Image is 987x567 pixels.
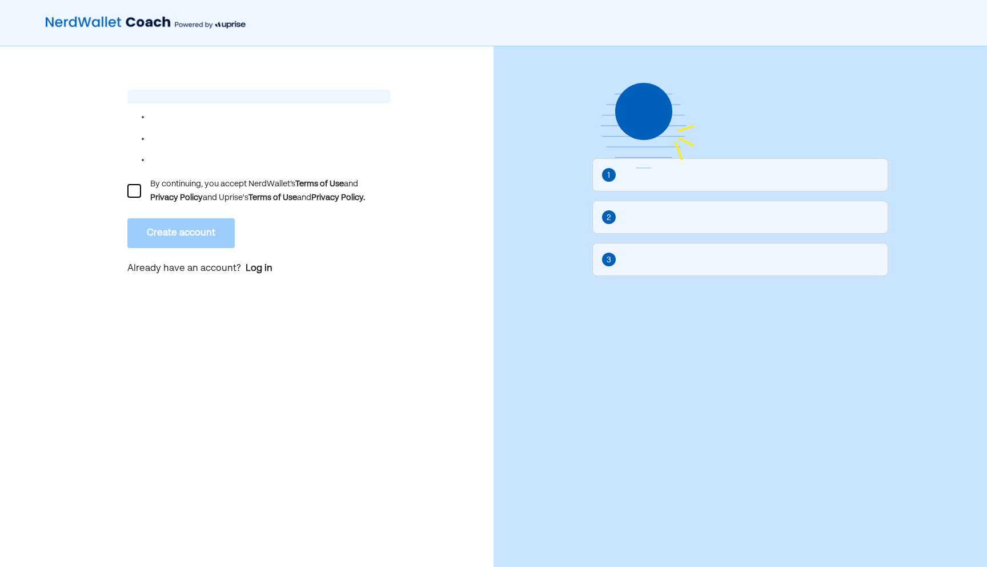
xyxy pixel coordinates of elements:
[150,191,203,205] div: Privacy Policy
[127,262,390,277] p: Already have an account?
[150,177,390,205] div: By continuing, you accept NerdWallet’s and and Uprise's and
[295,177,344,191] div: Terms of Use
[607,211,611,224] div: 2
[607,254,611,266] div: 3
[127,218,235,248] button: Create account
[607,169,610,182] div: 1
[311,191,365,205] div: Privacy Policy.
[248,191,297,205] div: Terms of Use
[246,262,272,275] a: Log in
